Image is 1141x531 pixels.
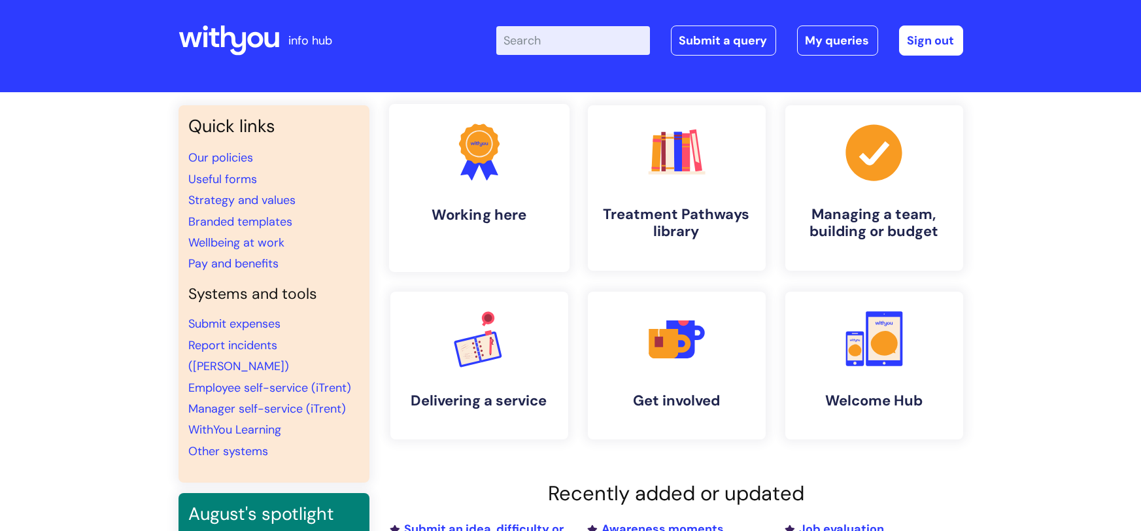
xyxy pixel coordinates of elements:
[598,206,755,241] h4: Treatment Pathways library
[496,26,650,55] input: Search
[189,235,285,250] a: Wellbeing at work
[390,481,963,505] h2: Recently added or updated
[796,392,953,409] h4: Welcome Hub
[189,337,290,374] a: Report incidents ([PERSON_NAME])
[388,104,569,272] a: Working here
[189,443,269,459] a: Other systems
[189,422,282,437] a: WithYou Learning
[189,150,254,165] a: Our policies
[189,256,279,271] a: Pay and benefits
[401,392,558,409] h4: Delivering a service
[189,285,359,303] h4: Systems and tools
[588,292,766,439] a: Get involved
[390,292,568,439] a: Delivering a service
[189,316,281,332] a: Submit expenses
[785,292,963,439] a: Welcome Hub
[189,504,359,524] h3: August's spotlight
[189,380,352,396] a: Employee self-service (iTrent)
[289,30,333,51] p: info hub
[189,214,293,230] a: Branded templates
[496,26,963,56] div: | -
[797,26,878,56] a: My queries
[588,105,766,271] a: Treatment Pathways library
[189,401,347,417] a: Manager self-service (iTrent)
[189,192,296,208] a: Strategy and values
[189,171,258,187] a: Useful forms
[796,206,953,241] h4: Managing a team, building or budget
[899,26,963,56] a: Sign out
[598,392,755,409] h4: Get involved
[189,116,359,137] h3: Quick links
[400,206,559,224] h4: Working here
[671,26,776,56] a: Submit a query
[785,105,963,271] a: Managing a team, building or budget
